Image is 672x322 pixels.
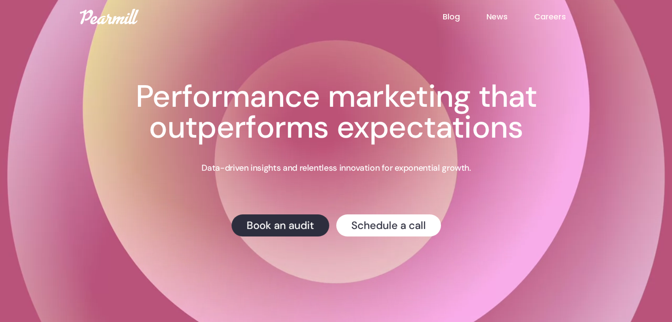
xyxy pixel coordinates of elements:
[80,9,139,24] img: Pearmill logo
[89,81,584,143] h1: Performance marketing that outperforms expectations
[442,11,486,22] a: Blog
[336,214,441,236] a: Schedule a call
[534,11,592,22] a: Careers
[486,11,534,22] a: News
[201,162,471,174] p: Data-driven insights and relentless innovation for exponential growth.
[232,214,329,236] a: Book an audit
